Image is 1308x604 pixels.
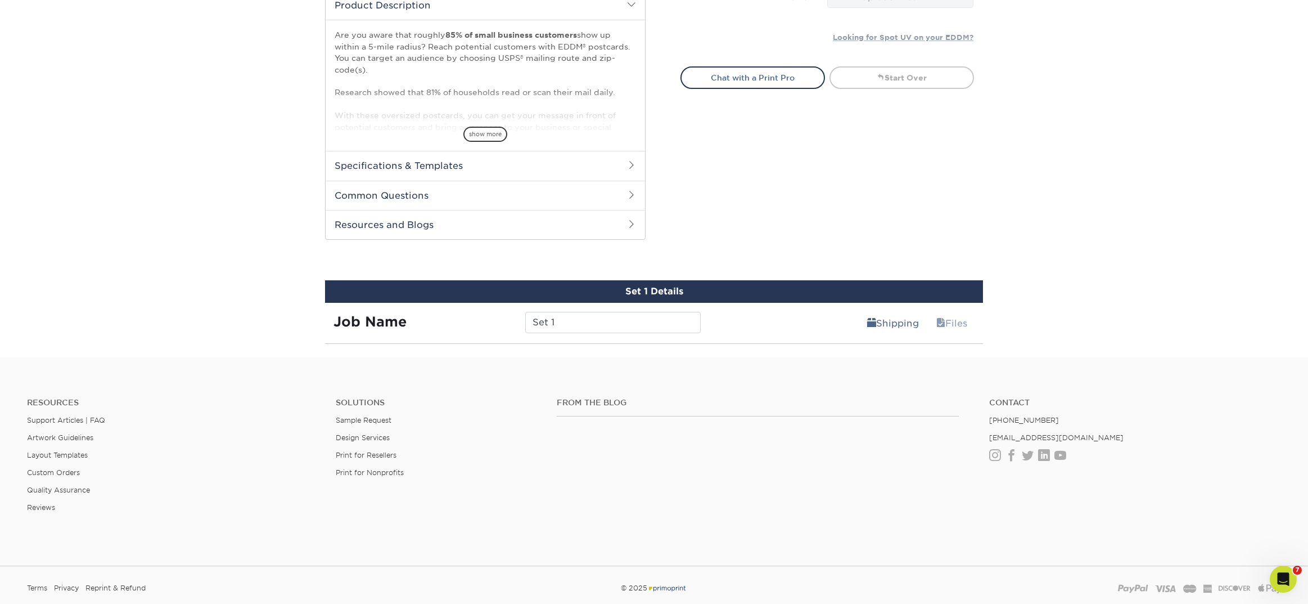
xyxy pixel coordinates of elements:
[27,398,319,408] h4: Resources
[557,398,959,408] h4: From the Blog
[463,127,507,142] span: show more
[326,210,645,239] h2: Resources and Blogs
[27,503,55,512] a: Reviews
[1270,566,1297,593] iframe: Intercom live chat
[442,580,865,597] div: © 2025
[336,398,539,408] h4: Solutions
[326,151,645,180] h2: Specifications & Templates
[27,451,88,459] a: Layout Templates
[525,312,700,333] input: Enter a job name
[929,312,975,334] a: Files
[989,398,1281,408] a: Contact
[335,29,636,236] p: Are you aware that roughly show up within a 5-mile radius? Reach potential customers with EDDM® p...
[336,468,404,477] a: Print for Nonprofits
[867,318,876,329] span: shipping
[27,416,105,424] a: Support Articles | FAQ
[27,486,90,494] a: Quality Assurance
[325,280,983,303] div: Set 1 Details
[326,181,645,210] h2: Common Questions
[333,314,407,330] strong: Job Name
[27,433,93,442] a: Artwork Guidelines
[336,416,391,424] a: Sample Request
[85,580,146,597] a: Reprint & Refund
[860,312,926,334] a: Shipping
[989,433,1124,442] a: [EMAIL_ADDRESS][DOMAIN_NAME]
[829,66,974,89] a: Start Over
[647,584,687,592] img: Primoprint
[336,433,390,442] a: Design Services
[936,318,945,329] span: files
[445,30,577,39] strong: 85% of small business customers
[336,451,396,459] a: Print for Resellers
[27,468,80,477] a: Custom Orders
[989,416,1059,424] a: [PHONE_NUMBER]
[680,66,825,89] a: Chat with a Print Pro
[1293,566,1302,575] span: 7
